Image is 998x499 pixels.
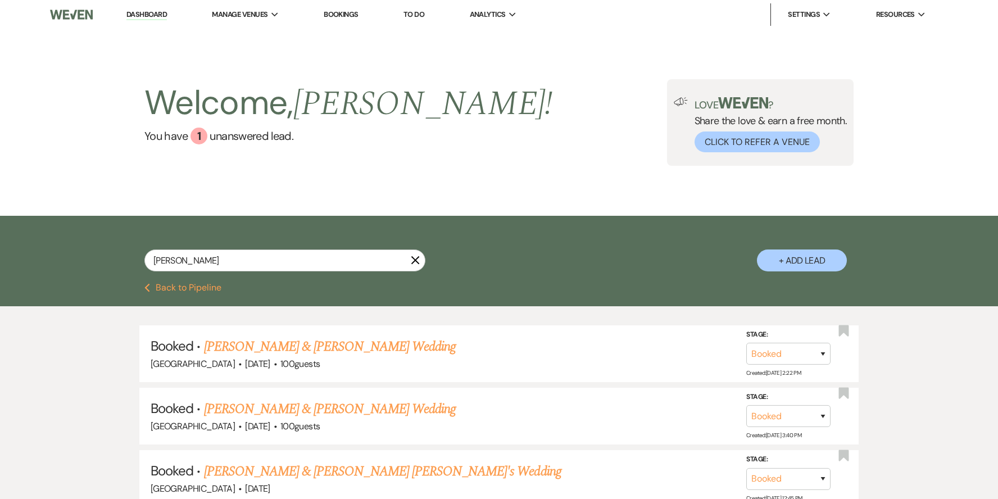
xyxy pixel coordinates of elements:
[190,128,207,144] div: 1
[204,461,561,482] a: [PERSON_NAME] & [PERSON_NAME] [PERSON_NAME]'s Wedding
[470,9,506,20] span: Analytics
[293,78,553,130] span: [PERSON_NAME] !
[876,9,915,20] span: Resources
[788,9,820,20] span: Settings
[280,420,320,432] span: 100 guests
[746,329,831,341] label: Stage:
[746,432,801,439] span: Created: [DATE] 3:40 PM
[151,337,193,355] span: Booked
[746,369,801,376] span: Created: [DATE] 2:22 PM
[746,391,831,403] label: Stage:
[151,483,235,495] span: [GEOGRAPHIC_DATA]
[212,9,267,20] span: Manage Venues
[50,3,93,26] img: Weven Logo
[151,358,235,370] span: [GEOGRAPHIC_DATA]
[746,453,831,466] label: Stage:
[151,420,235,432] span: [GEOGRAPHIC_DATA]
[718,97,768,108] img: weven-logo-green.svg
[688,97,847,152] div: Share the love & earn a free month.
[245,358,270,370] span: [DATE]
[204,337,456,357] a: [PERSON_NAME] & [PERSON_NAME] Wedding
[151,400,193,417] span: Booked
[144,128,553,144] a: You have 1 unanswered lead.
[144,283,221,292] button: Back to Pipeline
[245,483,270,495] span: [DATE]
[144,79,553,128] h2: Welcome,
[204,399,456,419] a: [PERSON_NAME] & [PERSON_NAME] Wedding
[151,462,193,479] span: Booked
[757,249,847,271] button: + Add Lead
[144,249,425,271] input: Search by name, event date, email address or phone number
[280,358,320,370] span: 100 guests
[126,10,167,20] a: Dashboard
[324,10,359,19] a: Bookings
[403,10,424,19] a: To Do
[245,420,270,432] span: [DATE]
[695,97,847,110] p: Love ?
[674,97,688,106] img: loud-speaker-illustration.svg
[695,131,820,152] button: Click to Refer a Venue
